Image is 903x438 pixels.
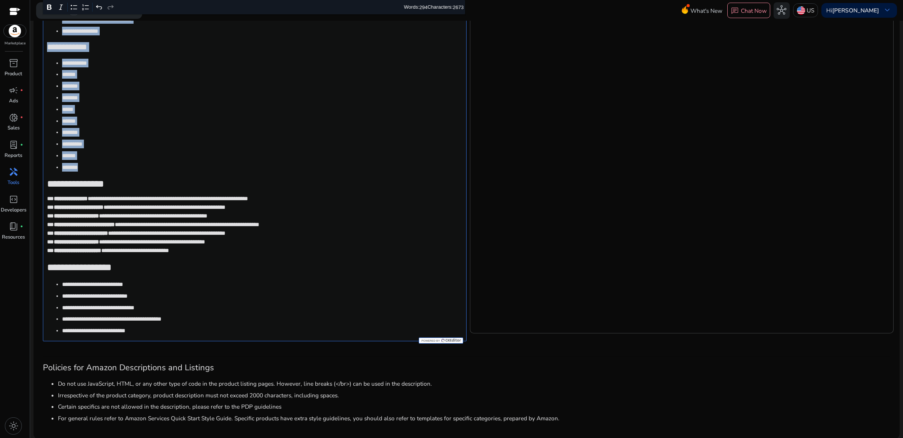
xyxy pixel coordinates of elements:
label: 294 [420,4,428,10]
img: amazon.svg [4,25,26,37]
span: inventory_2 [9,58,18,68]
p: Ads [9,97,18,105]
p: Sales [8,125,20,132]
p: Hi [826,8,879,13]
span: keyboard_arrow_down [882,5,892,15]
span: fiber_manual_record [20,225,23,228]
span: fiber_manual_record [20,143,23,147]
p: Product [5,70,22,78]
b: [PERSON_NAME] [832,6,879,14]
span: lab_profile [9,140,18,150]
span: fiber_manual_record [20,89,23,92]
img: us.svg [797,6,805,15]
p: Tools [8,179,19,187]
span: search [43,5,53,15]
span: handyman [9,167,18,177]
span: book_4 [9,222,18,231]
span: donut_small [9,113,18,123]
li: Irrespective of the product category, product description must not exceed 2000 characters, includ... [58,391,890,400]
span: campaign [9,85,18,95]
span: code_blocks [9,195,18,204]
p: Marketplace [5,41,26,46]
p: Resources [2,234,25,241]
li: For general rules refer to Amazon Services Quick Start Style Guide. Specific products have extra ... [58,414,890,423]
p: Chat Now [741,7,767,15]
span: fiber_manual_record [20,116,23,119]
li: Certain specifics are not allowed in the description, please refer to the PDP guidelines [58,402,890,411]
button: hub [774,2,790,19]
label: 2673 [453,4,464,10]
span: Powered by [421,339,440,342]
span: hub [777,5,786,15]
span: chat [731,7,739,15]
h3: Policies for Amazon Descriptions and Listings [43,363,890,373]
div: Words: Characters: [404,3,464,12]
button: chatChat Now [727,3,770,18]
p: Reports [5,152,22,160]
span: What's New [690,4,722,17]
p: US [807,4,814,17]
span: light_mode [9,421,18,431]
li: Do not use JavaScript, HTML, or any other type of code in the product listing pages. However, lin... [58,379,890,388]
p: Developers [1,207,26,214]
